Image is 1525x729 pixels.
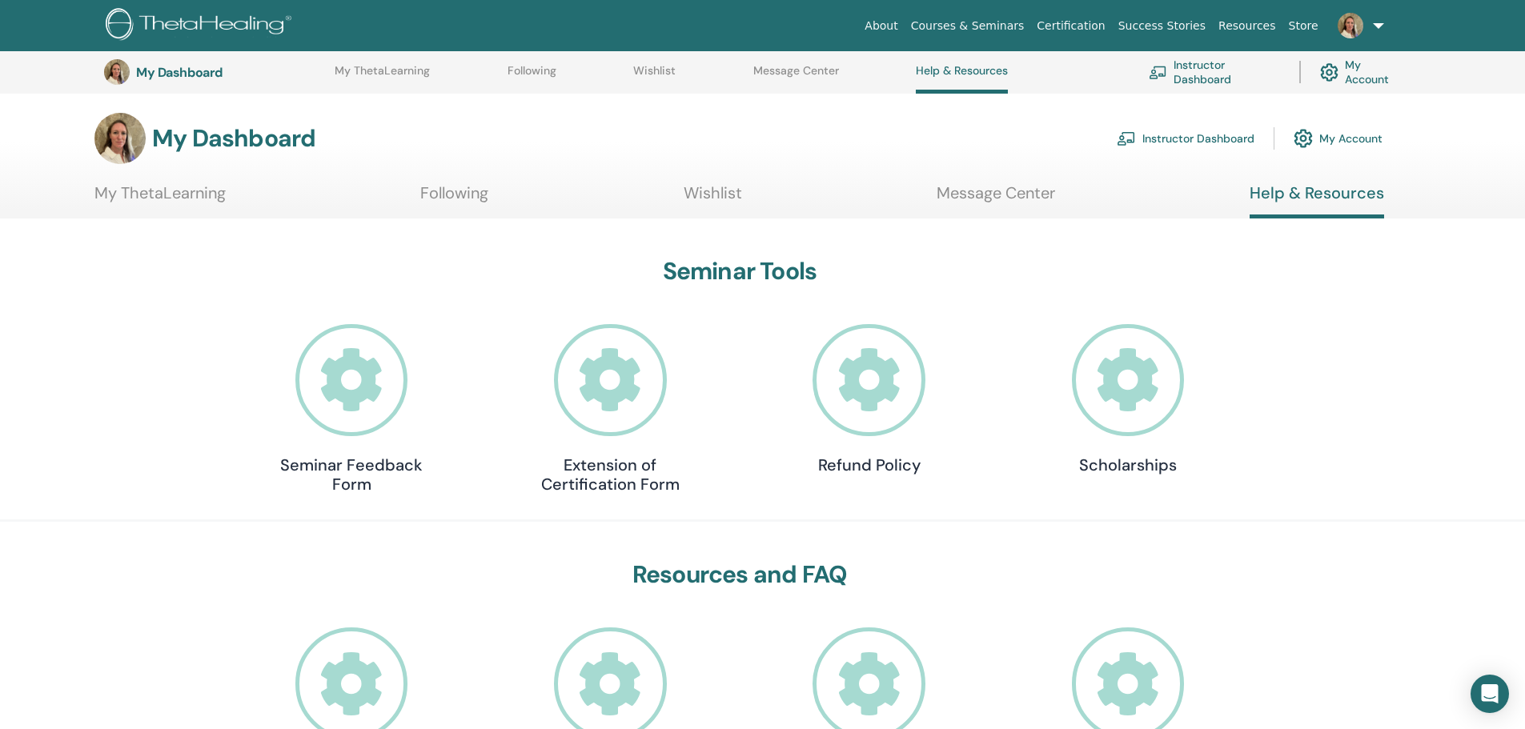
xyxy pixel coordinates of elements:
a: Message Center [937,183,1055,214]
a: Wishlist [633,64,676,90]
img: default.jpg [94,113,146,164]
h3: My Dashboard [152,124,315,153]
h3: My Dashboard [136,65,296,80]
img: chalkboard-teacher.svg [1117,131,1136,146]
a: Instructor Dashboard [1117,121,1254,156]
a: Courses & Seminars [905,11,1031,41]
h4: Scholarships [1048,455,1208,475]
a: My Account [1320,54,1405,90]
div: Open Intercom Messenger [1471,675,1509,713]
img: logo.png [106,8,297,44]
h4: Extension of Certification Form [530,455,690,494]
a: Wishlist [684,183,742,214]
a: Seminar Feedback Form [271,324,431,495]
a: Message Center [753,64,839,90]
img: chalkboard-teacher.svg [1149,66,1167,79]
a: About [858,11,904,41]
a: Help & Resources [916,64,1008,94]
a: My ThetaLearning [335,64,430,90]
img: cog.svg [1320,59,1338,86]
h4: Seminar Feedback Form [271,455,431,494]
h3: Resources and FAQ [271,560,1208,589]
a: Store [1282,11,1325,41]
a: Help & Resources [1250,183,1384,218]
a: Resources [1212,11,1282,41]
img: default.jpg [104,59,130,85]
a: My Account [1294,121,1383,156]
a: Certification [1030,11,1111,41]
h4: Refund Policy [789,455,949,475]
img: cog.svg [1294,125,1313,152]
h3: Seminar Tools [271,257,1208,286]
a: Following [420,183,488,214]
a: Extension of Certification Form [530,324,690,495]
a: Following [508,64,556,90]
a: Success Stories [1112,11,1212,41]
img: default.jpg [1338,13,1363,38]
a: My ThetaLearning [94,183,226,214]
a: Refund Policy [789,324,949,475]
a: Scholarships [1048,324,1208,475]
a: Instructor Dashboard [1149,54,1280,90]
